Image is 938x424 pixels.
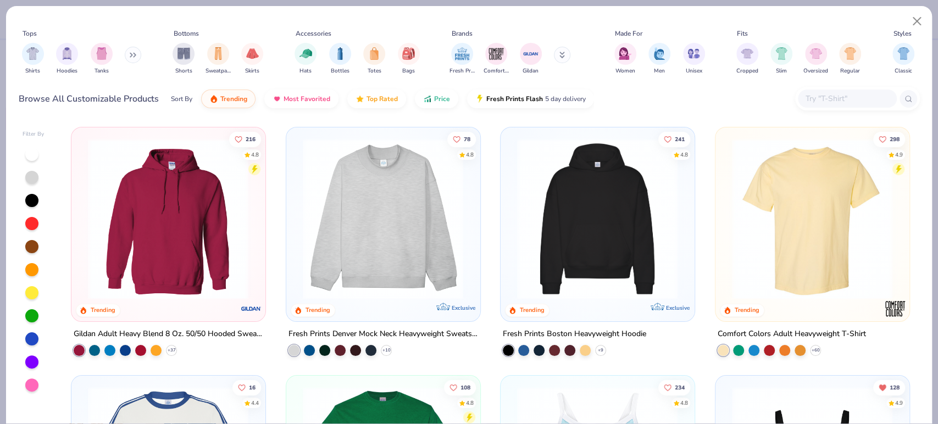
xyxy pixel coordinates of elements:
[175,67,192,75] span: Shorts
[368,47,380,60] img: Totes Image
[809,47,822,60] img: Oversized Image
[241,43,263,75] button: filter button
[718,327,866,341] div: Comfort Colors Adult Heavyweight T-Shirt
[241,43,263,75] div: filter for Skirts
[484,43,509,75] button: filter button
[770,43,792,75] div: filter for Slim
[22,43,44,75] div: filter for Shirts
[648,43,670,75] button: filter button
[299,47,312,60] img: Hats Image
[675,384,685,390] span: 234
[840,67,860,75] span: Regular
[484,67,509,75] span: Comfort Colors
[884,297,906,319] img: Comfort Colors logo
[598,347,603,353] span: + 9
[57,67,77,75] span: Hoodies
[873,380,905,395] button: Unlike
[895,399,903,407] div: 4.9
[653,47,665,60] img: Men Image
[56,43,78,75] div: filter for Hoodies
[171,94,192,104] div: Sort By
[220,94,247,103] span: Trending
[206,43,231,75] div: filter for Sweatpants
[614,43,636,75] div: filter for Women
[839,43,861,75] button: filter button
[251,399,259,407] div: 4.4
[890,384,900,390] span: 128
[206,67,231,75] span: Sweatpants
[447,131,476,147] button: Like
[23,29,37,38] div: Tops
[615,67,635,75] span: Women
[683,43,705,75] div: filter for Unisex
[619,47,631,60] img: Women Image
[654,67,665,75] span: Men
[475,94,484,103] img: flash.gif
[177,47,190,60] img: Shorts Image
[658,380,690,395] button: Like
[347,90,406,108] button: Top Rated
[296,29,331,38] div: Accessories
[367,94,398,103] span: Top Rated
[173,43,195,75] button: filter button
[892,43,914,75] div: filter for Classic
[246,136,256,142] span: 216
[331,67,349,75] span: Bottles
[484,43,509,75] div: filter for Comfort Colors
[174,29,199,38] div: Bottoms
[658,131,690,147] button: Like
[466,399,474,407] div: 4.8
[520,43,542,75] div: filter for Gildan
[295,43,317,75] button: filter button
[726,138,898,299] img: 029b8af0-80e6-406f-9fdc-fdf898547912
[895,67,912,75] span: Classic
[22,43,44,75] button: filter button
[741,47,753,60] img: Cropped Image
[523,46,539,62] img: Gildan Image
[240,297,262,319] img: Gildan logo
[201,90,256,108] button: Trending
[893,29,912,38] div: Styles
[615,29,642,38] div: Made For
[249,384,256,390] span: 16
[449,43,475,75] button: filter button
[434,94,450,103] span: Price
[486,94,543,103] span: Fresh Prints Flash
[295,43,317,75] div: filter for Hats
[449,67,475,75] span: Fresh Prints
[683,43,705,75] button: filter button
[246,47,259,60] img: Skirts Image
[398,43,420,75] div: filter for Bags
[614,43,636,75] button: filter button
[402,47,414,60] img: Bags Image
[545,93,586,105] span: 5 day delivery
[284,94,330,103] span: Most Favorited
[803,43,828,75] button: filter button
[95,67,109,75] span: Tanks
[895,150,903,159] div: 4.9
[897,47,910,60] img: Classic Image
[512,138,683,299] img: 91acfc32-fd48-4d6b-bdad-a4c1a30ac3fc
[206,43,231,75] button: filter button
[26,47,39,60] img: Shirts Image
[452,29,473,38] div: Brands
[449,43,475,75] div: filter for Fresh Prints
[297,138,469,299] img: f5d85501-0dbb-4ee4-b115-c08fa3845d83
[173,43,195,75] div: filter for Shorts
[299,67,312,75] span: Hats
[776,67,787,75] span: Slim
[503,327,646,341] div: Fresh Prints Boston Heavyweight Hoodie
[736,67,758,75] span: Cropped
[520,43,542,75] button: filter button
[469,138,640,299] img: a90f7c54-8796-4cb2-9d6e-4e9644cfe0fe
[839,43,861,75] div: filter for Regular
[273,94,281,103] img: most_fav.gif
[804,92,889,105] input: Try "T-Shirt"
[873,131,905,147] button: Like
[811,347,819,353] span: + 60
[736,43,758,75] div: filter for Cropped
[56,43,78,75] button: filter button
[844,47,857,60] img: Regular Image
[288,327,478,341] div: Fresh Prints Denver Mock Neck Heavyweight Sweatshirt
[25,67,40,75] span: Shirts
